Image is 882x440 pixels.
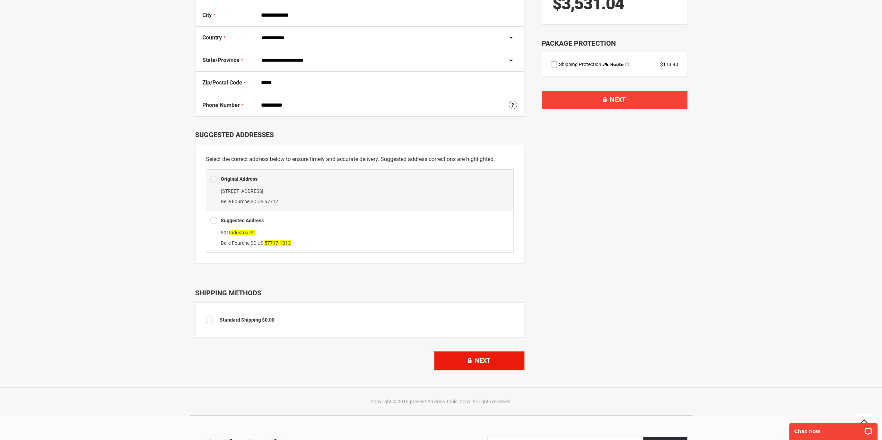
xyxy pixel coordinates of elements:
span: City [202,12,212,18]
span: Belle Fourche [221,240,250,246]
span: Shipping Protection [559,62,601,67]
span: $0.00 [262,317,274,323]
div: Shipping Methods [195,289,524,297]
span: SD [251,199,256,204]
b: Suggested Address [221,218,264,223]
span: Zip/Postal Code [202,79,242,86]
div: , [210,227,509,248]
span: Industrial St [229,230,255,235]
p: Select the correct address below to ensure timely and accurate delivery. Suggested address correc... [206,155,514,164]
span: Standard Shipping [220,317,261,323]
span: 501 [221,230,255,235]
button: Next [542,91,687,109]
b: Original Address [221,176,257,182]
span: SD [251,240,256,246]
span: [STREET_ADDRESS] [221,188,263,194]
span: Belle Fourche [221,199,250,204]
span: State/Province [202,57,239,63]
span: 57717-1013 [264,240,291,246]
span: Next [475,357,490,364]
span: Phone Number [202,102,240,108]
div: Suggested Addresses [195,131,524,139]
span: Country [202,34,222,41]
iframe: LiveChat chat widget [785,418,882,440]
div: $113.90 [660,61,678,68]
span: US [257,199,263,204]
span: Learn more [625,62,629,66]
div: Copyright © 2016-present America Tools, Corp. All rights reserved. [193,398,689,405]
span: 57717 [264,199,278,204]
div: Package Protection [542,38,687,48]
div: , [210,186,509,207]
button: Next [434,351,524,370]
div: route shipping protection selector element [551,61,678,68]
span: US [257,240,263,246]
span: Next [610,96,626,103]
